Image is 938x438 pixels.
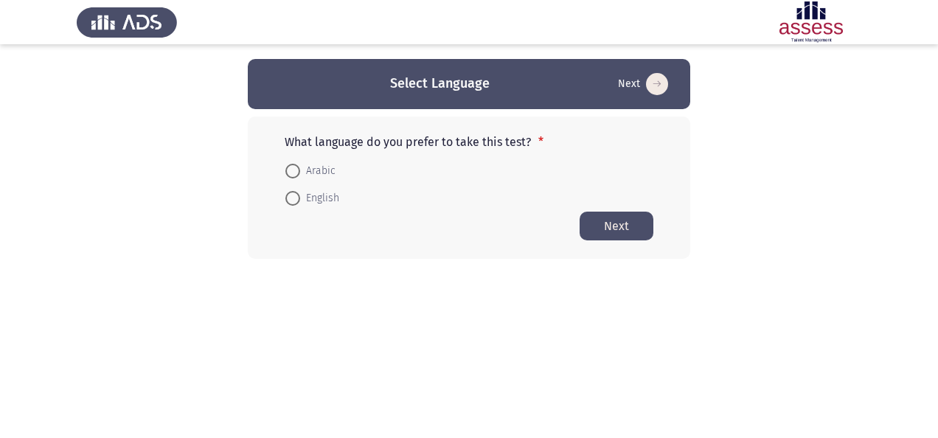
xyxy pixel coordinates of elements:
span: Arabic [300,162,336,180]
button: Start assessment [614,72,673,96]
p: What language do you prefer to take this test? [285,135,653,149]
h3: Select Language [390,74,490,93]
img: Assess Talent Management logo [77,1,177,43]
button: Start assessment [580,212,653,240]
img: Assessment logo of ASSESS Focus 4 Module Assessment (EN/AR) (Basic - IB) [761,1,861,43]
span: English [300,190,339,207]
